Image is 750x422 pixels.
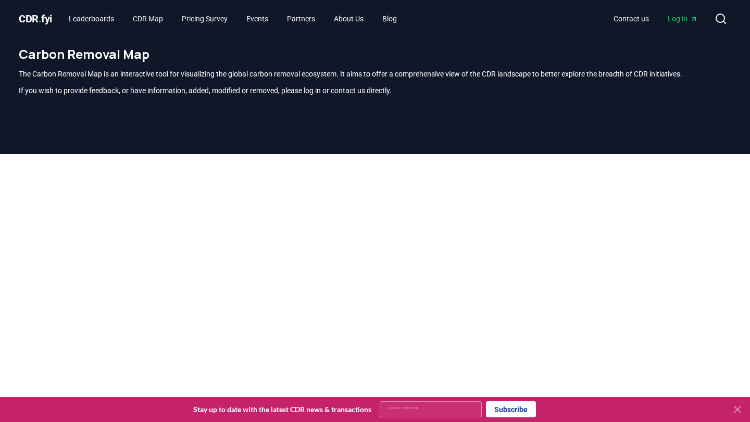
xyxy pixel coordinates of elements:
nav: Main [605,9,706,28]
span: . [39,12,42,25]
p: If you wish to provide feedback, or have information, added, modified or removed, please log in o... [19,85,731,96]
a: Events [238,9,277,28]
a: Log in [659,9,706,28]
a: Blog [374,9,405,28]
nav: Main [60,9,405,28]
span: CDR fyi [19,12,52,25]
a: CDR.fyi [19,11,52,26]
p: The Carbon Removal Map is an interactive tool for visualizing the global carbon removal ecosystem... [19,69,731,79]
a: CDR Map [124,9,171,28]
h1: Carbon Removal Map [19,46,731,62]
a: About Us [326,9,372,28]
a: Contact us [605,9,657,28]
a: Pricing Survey [173,9,236,28]
span: Log in [668,14,698,24]
a: Leaderboards [60,9,122,28]
a: Partners [279,9,323,28]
